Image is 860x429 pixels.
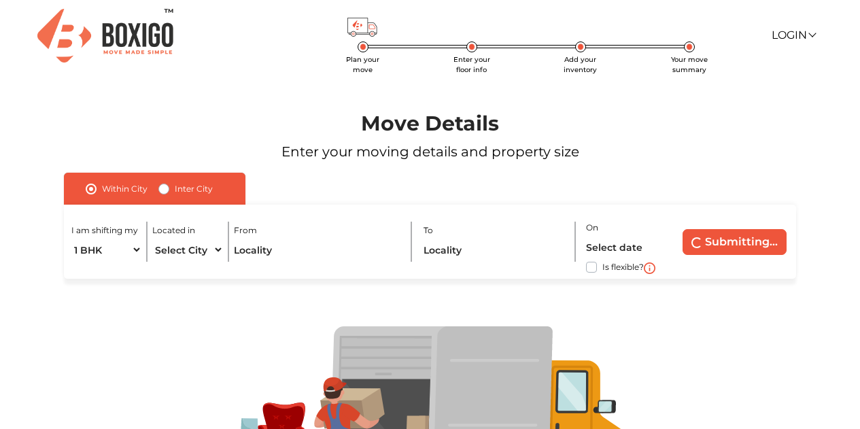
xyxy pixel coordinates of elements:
span: Plan your move [346,55,379,74]
input: Locality [234,238,401,262]
label: I am shifting my [71,224,138,237]
button: Submitting... [683,229,787,255]
h1: Move Details [35,111,826,136]
input: Select date [586,235,670,259]
label: Within City [102,181,148,197]
label: Inter City [175,181,213,197]
label: From [234,224,257,237]
input: Locality [424,238,567,262]
label: On [586,222,598,234]
span: Enter your floor info [453,55,490,74]
label: Is flexible? [602,259,644,273]
img: i [644,262,655,274]
a: Login [772,29,815,41]
img: Boxigo [37,9,173,63]
span: Add your inventory [564,55,597,74]
span: Your move summary [671,55,708,74]
p: Enter your moving details and property size [35,141,826,162]
label: Located in [152,224,195,237]
label: To [424,224,433,237]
